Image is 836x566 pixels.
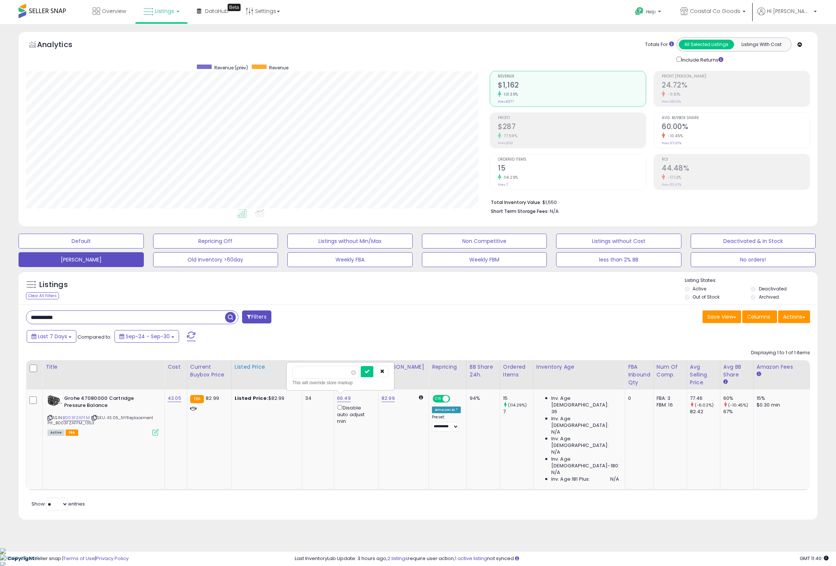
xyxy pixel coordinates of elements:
[115,330,179,343] button: Sep-24 - Sep-30
[27,330,76,343] button: Last 7 Days
[690,363,717,386] div: Avg Selling Price
[551,415,619,429] span: Inv. Age [DEMOGRAPHIC_DATA]:
[503,395,533,402] div: 15
[757,371,761,378] small: Amazon Fees.
[168,395,181,402] a: 43.05
[751,349,810,356] div: Displaying 1 to 1 of 1 items
[102,7,126,15] span: Overview
[556,252,681,267] button: less than 2% BB
[693,286,706,292] label: Active
[679,40,734,49] button: All Selected Listings
[190,395,204,403] small: FBA
[305,395,328,402] div: 34
[690,408,720,415] div: 82.42
[64,395,154,411] b: Grohe 47080000 Cartridge Pressure Balance
[449,396,461,402] span: OFF
[629,1,668,24] a: Help
[551,435,619,449] span: Inv. Age [DEMOGRAPHIC_DATA]:
[432,407,461,413] div: Amazon AI *
[551,449,560,455] span: N/A
[287,252,413,267] button: Weekly FBA
[498,122,646,132] h2: $287
[498,75,646,79] span: Revenue
[228,4,241,11] div: Tooltip anchor
[381,395,395,402] a: 82.99
[662,158,810,162] span: ROI
[551,395,619,408] span: Inv. Age [DEMOGRAPHIC_DATA]:
[422,252,547,267] button: Weekly FBM
[690,395,720,402] div: 77.46
[662,182,681,187] small: Prev: 53.67%
[498,164,646,174] h2: 15
[671,55,732,63] div: Include Returns
[757,363,821,371] div: Amazon Fees
[703,310,741,323] button: Save View
[536,363,622,371] div: Inventory Age
[778,310,810,323] button: Actions
[491,197,804,206] li: $1,550
[287,234,413,249] button: Listings without Min/Max
[551,429,560,435] span: N/A
[38,333,67,340] span: Last 7 Days
[19,234,144,249] button: Default
[126,333,170,340] span: Sep-24 - Sep-30
[723,363,750,379] div: Avg BB Share
[501,133,517,139] small: 77.59%
[498,141,513,145] small: Prev: $162
[77,333,112,340] span: Compared to:
[551,456,619,469] span: Inv. Age [DEMOGRAPHIC_DATA]-180:
[292,379,389,386] div: This will override store markup
[662,99,681,104] small: Prev: 28.03%
[46,363,161,371] div: Title
[508,402,527,408] small: (114.29%)
[491,208,549,214] b: Short Term Storage Fees:
[628,363,650,386] div: FBA inbound Qty
[665,133,683,139] small: -10.45%
[242,310,271,323] button: Filters
[32,500,85,507] span: Show: entries
[498,99,514,104] small: Prev: $577
[635,7,644,16] i: Get Help
[645,41,674,48] div: Totals For
[498,182,508,187] small: Prev: 7
[723,408,753,415] div: 67%
[695,402,714,408] small: (-6.02%)
[153,252,278,267] button: Old Inventory >60day
[728,402,748,408] small: (-10.45%)
[470,363,497,379] div: BB Share 24h.
[39,280,68,290] h5: Listings
[337,395,351,402] a: 66.49
[665,92,681,97] small: -11.81%
[693,294,720,300] label: Out of Stock
[190,363,228,379] div: Current Buybox Price
[657,363,684,379] div: Num of Comp.
[759,286,787,292] label: Deactivated
[235,395,268,402] b: Listed Price:
[503,408,533,415] div: 7
[214,65,248,71] span: Revenue (prev)
[662,116,810,120] span: Avg. Buybox Share
[723,395,753,402] div: 60%
[501,175,518,180] small: 114.29%
[235,395,296,402] div: $82.99
[759,294,779,300] label: Archived
[503,363,530,379] div: Ordered Items
[691,252,816,267] button: No orders!
[742,310,777,323] button: Columns
[498,116,646,120] span: Profit
[646,9,656,15] span: Help
[498,158,646,162] span: Ordered Items
[269,65,288,71] span: Revenue
[757,402,818,408] div: $0.30 min
[155,7,174,15] span: Listings
[551,476,590,483] span: Inv. Age 181 Plus:
[66,430,78,436] span: FBA
[734,40,789,49] button: Listings With Cost
[205,7,228,15] span: DataHub
[37,39,87,52] h5: Analytics
[551,469,560,476] span: N/A
[610,476,619,483] span: N/A
[433,396,443,402] span: ON
[551,408,557,415] span: 36
[556,234,681,249] button: Listings without Cost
